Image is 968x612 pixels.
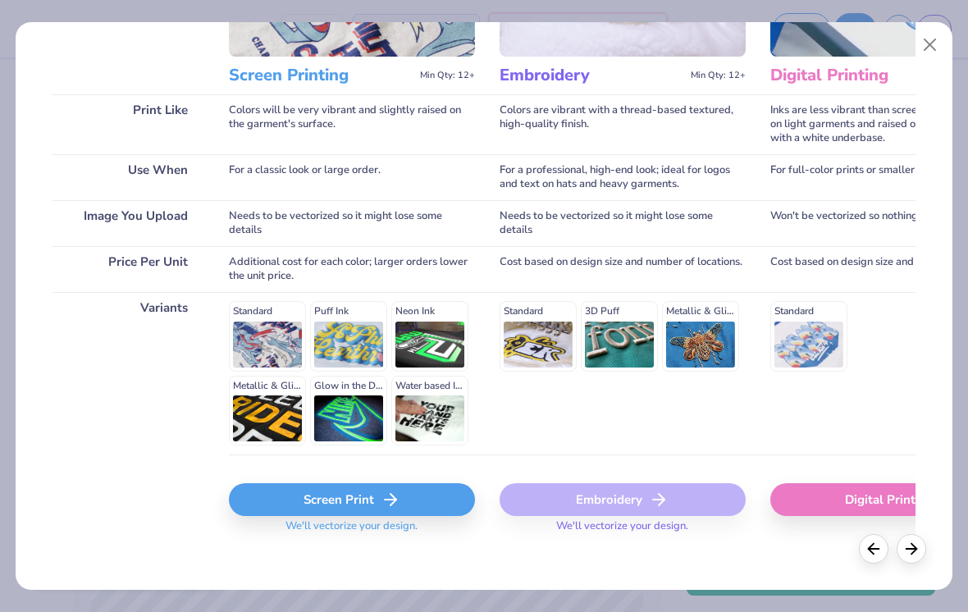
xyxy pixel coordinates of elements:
div: Colors are vibrant with a thread-based textured, high-quality finish. [500,94,746,154]
div: Print Like [53,94,204,154]
div: Variants [53,292,204,454]
button: Close [915,30,946,61]
span: We'll vectorize your design. [279,519,424,543]
div: For a classic look or large order. [229,154,475,200]
span: Min Qty: 12+ [420,70,475,81]
span: Min Qty: 12+ [691,70,746,81]
div: Needs to be vectorized so it might lose some details [500,200,746,246]
div: Use When [53,154,204,200]
span: We'll vectorize your design. [550,519,695,543]
div: Price Per Unit [53,246,204,292]
div: Image You Upload [53,200,204,246]
div: Needs to be vectorized so it might lose some details [229,200,475,246]
div: Colors will be very vibrant and slightly raised on the garment's surface. [229,94,475,154]
h3: Digital Printing [770,65,955,86]
h3: Screen Printing [229,65,413,86]
div: Cost based on design size and number of locations. [500,246,746,292]
div: Screen Print [229,483,475,516]
div: Embroidery [500,483,746,516]
div: For a professional, high-end look; ideal for logos and text on hats and heavy garments. [500,154,746,200]
div: Additional cost for each color; larger orders lower the unit price. [229,246,475,292]
h3: Embroidery [500,65,684,86]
